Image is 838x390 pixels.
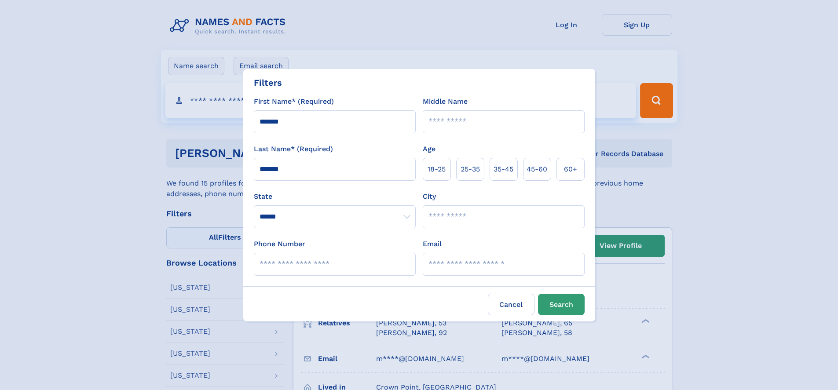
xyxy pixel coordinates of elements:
[254,76,282,89] div: Filters
[494,164,513,175] span: 35‑45
[428,164,446,175] span: 18‑25
[461,164,480,175] span: 25‑35
[423,239,442,249] label: Email
[254,191,416,202] label: State
[423,96,468,107] label: Middle Name
[254,239,305,249] label: Phone Number
[488,294,534,315] label: Cancel
[527,164,547,175] span: 45‑60
[254,96,334,107] label: First Name* (Required)
[538,294,585,315] button: Search
[564,164,577,175] span: 60+
[254,144,333,154] label: Last Name* (Required)
[423,144,435,154] label: Age
[423,191,436,202] label: City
